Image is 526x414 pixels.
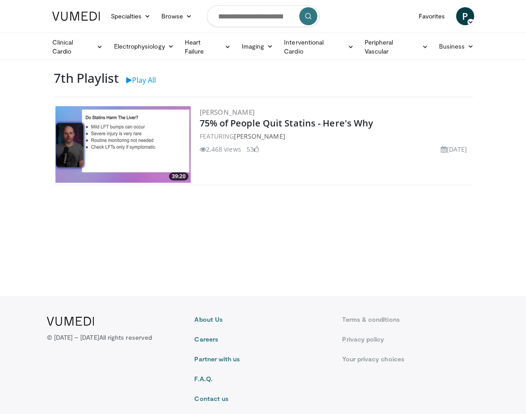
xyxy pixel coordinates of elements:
a: Business [434,37,480,55]
a: Clinical Cardio [47,38,109,56]
a: Your privacy choices [342,355,479,364]
a: Play All [126,75,156,85]
a: Contact us [194,394,331,403]
a: Electrophysiology [109,37,179,55]
a: Imaging [236,37,279,55]
a: F.A.Q. [194,374,331,383]
img: VuMedi Logo [47,317,94,326]
a: About Us [194,315,331,324]
a: Interventional Cardio [279,38,359,56]
p: © [DATE] – [DATE] [47,333,152,342]
a: Browse [156,7,197,25]
a: P [456,7,474,25]
a: [PERSON_NAME] [200,108,255,117]
li: 2,468 views [200,144,241,154]
input: Search topics, interventions [207,5,320,27]
a: 39:20 [55,106,191,183]
a: Peripheral Vascular [359,38,434,56]
img: VuMedi Logo [52,12,100,21]
h3: 7th Playlist [54,71,119,86]
a: Favorites [413,7,451,25]
a: Partner with us [194,355,331,364]
a: Terms & conditions [342,315,479,324]
li: 53 [247,144,259,154]
a: Privacy policy [342,335,479,344]
div: FEATURING [200,131,471,141]
a: Specialties [105,7,156,25]
a: Heart Failure [179,38,236,56]
li: [DATE] [441,144,467,154]
a: 75% of People Quit Statins - Here's Why [200,117,374,129]
span: All rights reserved [99,333,152,341]
a: [PERSON_NAME] [234,132,285,140]
span: 39:20 [169,172,188,180]
a: Careers [194,335,331,344]
img: 79764dec-74e5-4d11-9932-23f29d36f9dc.300x170_q85_crop-smart_upscale.jpg [55,106,191,183]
